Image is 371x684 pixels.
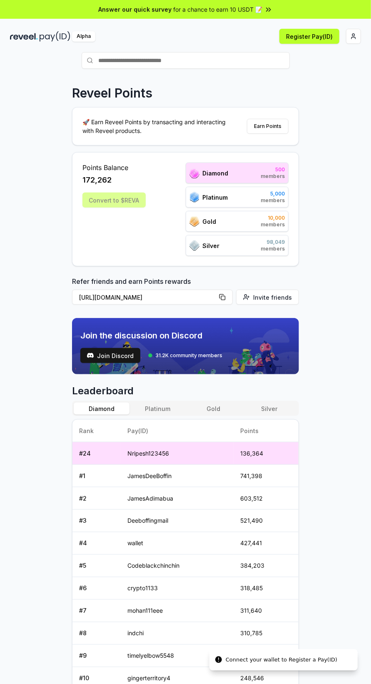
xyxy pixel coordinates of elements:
[203,241,220,250] span: Silver
[72,276,299,308] div: Refer friends and earn Points rewards
[74,403,129,415] button: Diamond
[72,645,121,667] td: # 9
[121,510,234,532] td: Deeboffingmail
[121,420,234,442] th: Pay(ID)
[80,330,222,341] span: Join the discussion on Discord
[121,600,234,622] td: mohan111eee
[234,600,299,622] td: 311,640
[234,465,299,487] td: 741,398
[247,119,289,134] button: Earn Points
[82,118,232,135] p: 🚀 Earn Reveel Points by transacting and interacting with Reveel products.
[121,465,234,487] td: JamesDeeBoffin
[72,384,299,398] span: Leaderboard
[261,239,285,246] span: 98,049
[234,622,299,645] td: 310,785
[203,217,217,226] span: Gold
[261,166,285,173] span: 500
[72,555,121,577] td: # 5
[234,577,299,600] td: 318,485
[72,420,121,442] th: Rank
[80,348,140,363] button: Join Discord
[80,348,140,363] a: testJoin Discord
[97,351,134,360] span: Join Discord
[236,290,299,305] button: Invite friends
[186,403,242,415] button: Gold
[189,216,199,227] img: ranks_icon
[82,174,112,186] span: 172,262
[72,31,95,42] div: Alpha
[87,352,94,359] img: test
[261,221,285,228] span: members
[10,31,38,42] img: reveel_dark
[234,532,299,555] td: 427,441
[203,169,229,178] span: Diamond
[129,403,185,415] button: Platinum
[121,442,234,465] td: Nripesh123456
[82,163,146,173] span: Points Balance
[72,318,299,374] img: discord_banner
[121,622,234,645] td: indchi
[72,290,233,305] button: [URL][DOMAIN_NAME]
[40,31,70,42] img: pay_id
[261,190,285,197] span: 5,000
[261,215,285,221] span: 10,000
[121,577,234,600] td: crypto1133
[72,442,121,465] td: # 24
[234,487,299,510] td: 603,512
[234,510,299,532] td: 521,490
[72,465,121,487] td: # 1
[72,600,121,622] td: # 7
[121,532,234,555] td: wallet
[155,352,222,359] span: 31.2K community members
[279,29,339,44] button: Register Pay(ID)
[121,487,234,510] td: JamesAdimabua
[72,85,152,100] p: Reveel Points
[203,193,228,202] span: Platinum
[189,168,199,178] img: ranks_icon
[72,577,121,600] td: # 6
[72,487,121,510] td: # 2
[234,555,299,577] td: 384,203
[72,510,121,532] td: # 3
[234,442,299,465] td: 136,364
[234,420,299,442] th: Points
[121,645,234,667] td: timelyelbow5548
[121,555,234,577] td: Codeblackchinchin
[261,197,285,204] span: members
[189,240,199,251] img: ranks_icon
[261,246,285,252] span: members
[72,622,121,645] td: # 8
[261,173,285,180] span: members
[242,403,297,415] button: Silver
[226,656,337,664] div: Connect your wallet to Register a Pay(ID)
[253,293,292,302] span: Invite friends
[72,532,121,555] td: # 4
[189,192,199,203] img: ranks_icon
[99,5,172,14] span: Answer our quick survey
[174,5,263,14] span: for a chance to earn 10 USDT 📝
